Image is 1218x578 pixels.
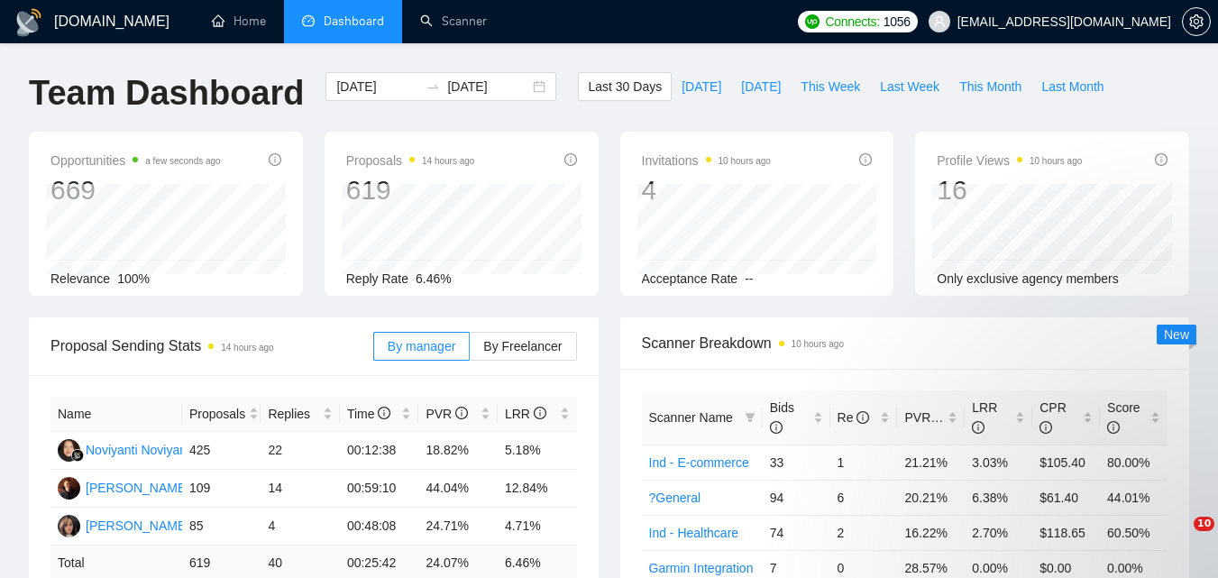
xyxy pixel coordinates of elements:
[86,478,189,498] div: [PERSON_NAME]
[870,72,949,101] button: Last Week
[189,404,245,424] span: Proposals
[937,271,1119,286] span: Only exclusive agency members
[830,515,898,550] td: 2
[830,445,898,480] td: 1
[340,470,419,508] td: 00:59:10
[642,332,1168,354] span: Scanner Breakdown
[649,561,754,575] a: Garmin Integration
[50,150,221,171] span: Opportunities
[1041,77,1104,96] span: Last Month
[578,72,672,101] button: Last 30 Days
[1182,14,1211,29] a: setting
[897,515,965,550] td: 16.22%
[340,508,419,546] td: 00:48:08
[483,339,562,353] span: By Freelancer
[1030,156,1082,166] time: 10 hours ago
[86,516,189,536] div: [PERSON_NAME]
[498,508,577,546] td: 4.71%
[221,343,273,353] time: 14 hours ago
[420,14,487,29] a: searchScanner
[422,156,474,166] time: 14 hours ago
[86,440,193,460] div: Noviyanti Noviyanti
[649,526,739,540] a: Ind - Healthcare
[880,77,939,96] span: Last Week
[805,14,820,29] img: upwork-logo.png
[642,173,771,207] div: 4
[859,153,872,166] span: info-circle
[14,8,43,37] img: logo
[949,72,1031,101] button: This Month
[498,432,577,470] td: 5.18%
[763,480,830,515] td: 94
[649,455,749,470] a: Ind - E-commerce
[588,77,662,96] span: Last 30 Days
[50,173,221,207] div: 669
[302,14,315,27] span: dashboard
[29,72,304,115] h1: Team Dashboard
[182,432,261,470] td: 425
[1100,515,1168,550] td: 60.50%
[212,14,266,29] a: homeHome
[741,404,759,431] span: filter
[763,515,830,550] td: 74
[791,72,870,101] button: This Week
[1107,400,1140,435] span: Score
[792,339,844,349] time: 10 hours ago
[672,72,731,101] button: [DATE]
[145,156,220,166] time: a few seconds ago
[564,153,577,166] span: info-circle
[261,508,340,546] td: 4
[269,153,281,166] span: info-circle
[418,432,498,470] td: 18.82%
[649,491,701,505] a: ?General
[830,480,898,515] td: 6
[58,518,189,532] a: KA[PERSON_NAME]
[825,12,879,32] span: Connects:
[498,470,577,508] td: 12.84%
[741,77,781,96] span: [DATE]
[933,15,946,28] span: user
[642,271,738,286] span: Acceptance Rate
[261,397,340,432] th: Replies
[426,79,440,94] span: to
[418,470,498,508] td: 44.04%
[117,271,150,286] span: 100%
[745,271,753,286] span: --
[731,72,791,101] button: [DATE]
[58,515,80,537] img: KA
[1155,153,1168,166] span: info-circle
[50,335,373,357] span: Proposal Sending Stats
[50,271,110,286] span: Relevance
[745,412,756,423] span: filter
[426,79,440,94] span: swap-right
[71,449,84,462] img: gigradar-bm.png
[763,445,830,480] td: 33
[649,410,733,425] span: Scanner Name
[642,150,771,171] span: Invitations
[972,400,997,435] span: LRR
[336,77,418,96] input: Start date
[719,156,771,166] time: 10 hours ago
[418,508,498,546] td: 24.71%
[1157,517,1200,560] iframe: Intercom live chat
[534,407,546,419] span: info-circle
[347,407,390,421] span: Time
[1194,517,1214,531] span: 10
[416,271,452,286] span: 6.46%
[346,271,408,286] span: Reply Rate
[378,407,390,419] span: info-circle
[182,470,261,508] td: 109
[1182,7,1211,36] button: setting
[58,480,189,494] a: AS[PERSON_NAME]
[388,339,455,353] span: By manager
[801,77,860,96] span: This Week
[682,77,721,96] span: [DATE]
[268,404,319,424] span: Replies
[455,407,468,419] span: info-circle
[959,77,1021,96] span: This Month
[58,439,80,462] img: NN
[340,432,419,470] td: 00:12:38
[838,410,870,425] span: Re
[770,421,783,434] span: info-circle
[505,407,546,421] span: LRR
